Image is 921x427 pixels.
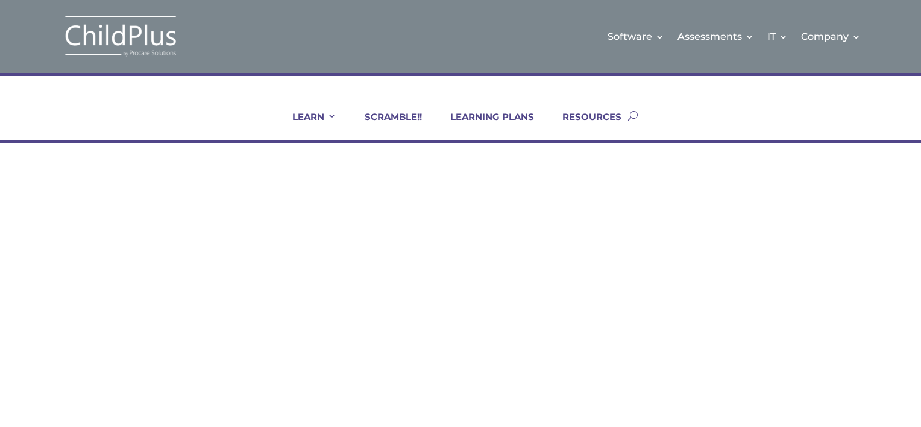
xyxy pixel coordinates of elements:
a: LEARN [277,111,336,140]
a: Company [801,12,861,61]
a: Software [608,12,664,61]
a: RESOURCES [547,111,621,140]
a: IT [767,12,788,61]
a: SCRAMBLE!! [350,111,422,140]
a: LEARNING PLANS [435,111,534,140]
a: Assessments [677,12,754,61]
